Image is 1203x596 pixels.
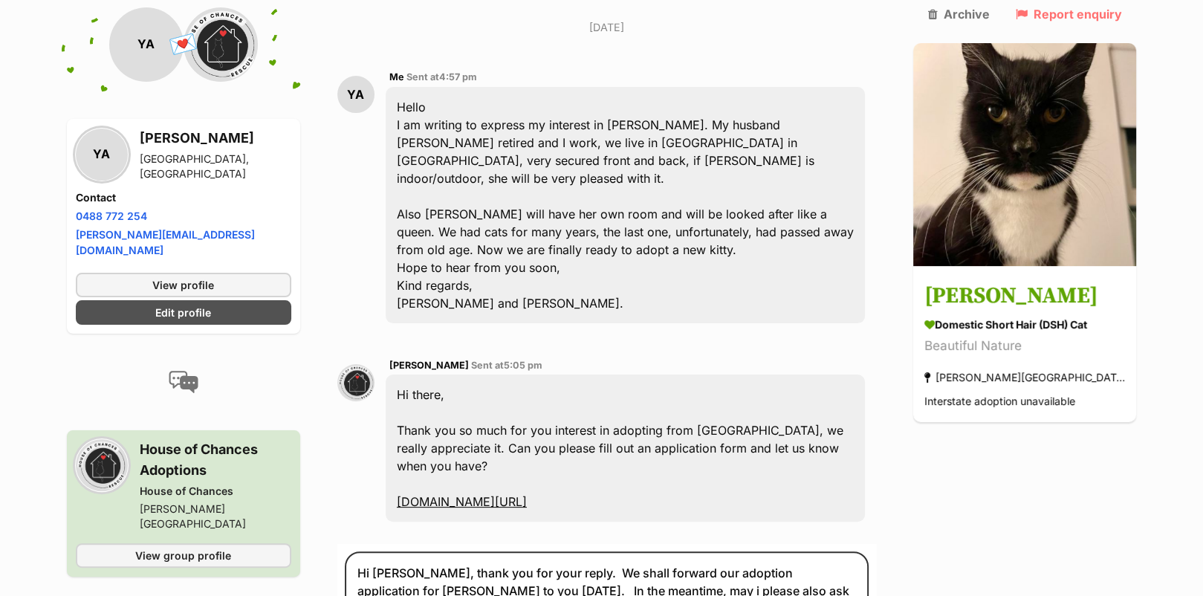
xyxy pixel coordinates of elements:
[924,395,1075,408] span: Interstate adoption unavailable
[337,76,374,113] div: YA
[76,228,255,256] a: [PERSON_NAME][EMAIL_ADDRESS][DOMAIN_NAME]
[109,7,184,82] div: YA
[140,502,291,531] div: [PERSON_NAME][GEOGRAPHIC_DATA]
[76,439,128,491] img: House of Chances profile pic
[924,317,1125,333] div: Domestic Short Hair (DSH) Cat
[184,7,258,82] img: House of Chances profile pic
[140,152,291,181] div: [GEOGRAPHIC_DATA], [GEOGRAPHIC_DATA]
[76,273,291,297] a: View profile
[924,337,1125,357] div: Beautiful Nature
[406,71,477,82] span: Sent at
[397,494,527,509] a: [DOMAIN_NAME][URL]
[337,19,877,35] p: [DATE]
[140,439,291,481] h3: House of Chances Adoptions
[76,543,291,568] a: View group profile
[155,305,211,320] span: Edit profile
[389,71,404,82] span: Me
[913,269,1136,423] a: [PERSON_NAME] Domestic Short Hair (DSH) Cat Beautiful Nature [PERSON_NAME][GEOGRAPHIC_DATA] Inter...
[166,29,200,61] span: 💌
[924,368,1125,388] div: [PERSON_NAME][GEOGRAPHIC_DATA]
[76,210,147,222] a: 0488 772 254
[135,548,231,563] span: View group profile
[76,129,128,181] div: YA
[928,7,990,21] a: Archive
[471,360,542,371] span: Sent at
[152,277,214,293] span: View profile
[386,375,866,522] div: Hi there, Thank you so much for you interest in adopting from [GEOGRAPHIC_DATA], we really apprec...
[504,360,542,371] span: 5:05 pm
[76,300,291,325] a: Edit profile
[337,364,374,401] img: Lauren O'Grady profile pic
[140,128,291,149] h3: [PERSON_NAME]
[913,43,1136,266] img: Shelly
[924,280,1125,314] h3: [PERSON_NAME]
[140,484,291,499] div: House of Chances
[76,190,291,205] h4: Contact
[169,371,198,393] img: conversation-icon-4a6f8262b818ee0b60e3300018af0b2d0b884aa5de6e9bcb8d3d4eeb1a70a7c4.svg
[1016,7,1122,21] a: Report enquiry
[386,87,866,323] div: Hello I am writing to express my interest in [PERSON_NAME]. My husband [PERSON_NAME] retired and ...
[439,71,477,82] span: 4:57 pm
[389,360,469,371] span: [PERSON_NAME]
